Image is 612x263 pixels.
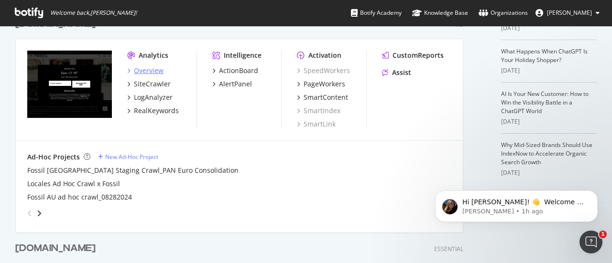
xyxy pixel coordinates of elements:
[297,66,350,75] a: SpeedWorkers
[127,106,179,116] a: RealKeywords
[501,168,597,177] div: [DATE]
[528,5,607,21] button: [PERSON_NAME]
[27,51,112,118] img: Fossil.com
[127,93,173,102] a: LogAnalyzer
[412,8,468,18] div: Knowledge Base
[219,79,252,89] div: AlertPanel
[434,245,463,253] div: Essential
[501,141,592,166] a: Why Mid-Sized Brands Should Use IndexNow to Accelerate Organic Search Growth
[224,51,262,60] div: Intelligence
[98,153,158,161] a: New Ad-Hoc Project
[421,170,612,237] iframe: Intercom notifications message
[27,192,132,202] a: Fossil AU ad hoc crawl_08282024
[297,79,345,89] a: PageWorkers
[127,79,171,89] a: SiteCrawler
[392,68,411,77] div: Assist
[27,179,120,189] a: Locales Ad Hoc Crawl x Fossil
[134,106,179,116] div: RealKeywords
[297,119,336,129] a: SmartLink
[599,231,607,238] span: 1
[27,166,239,175] a: Fossil [GEOGRAPHIC_DATA] Staging Crawl_PAN Euro Consolidation
[36,209,43,218] div: angle-right
[50,9,137,17] span: Welcome back, [PERSON_NAME] !
[304,93,348,102] div: SmartContent
[212,66,258,75] a: ActionBoard
[15,242,99,255] a: [DOMAIN_NAME]
[105,153,158,161] div: New Ad-Hoc Project
[134,93,173,102] div: LogAnalyzer
[27,152,80,162] div: Ad-Hoc Projects
[382,51,444,60] a: CustomReports
[304,79,345,89] div: PageWorkers
[382,68,411,77] a: Assist
[479,8,528,18] div: Organizations
[219,66,258,75] div: ActionBoard
[212,79,252,89] a: AlertPanel
[501,90,589,115] a: AI Is Your New Customer: How to Win the Visibility Battle in a ChatGPT World
[15,242,96,255] div: [DOMAIN_NAME]
[134,66,164,75] div: Overview
[351,8,402,18] div: Botify Academy
[139,51,168,60] div: Analytics
[23,206,36,221] div: angle-left
[501,66,597,75] div: [DATE]
[501,117,597,126] div: [DATE]
[501,24,597,32] div: [DATE]
[297,93,348,102] a: SmartContent
[547,9,592,17] span: Laura Mulholland
[127,66,164,75] a: Overview
[579,231,602,253] iframe: Intercom live chat
[308,51,341,60] div: Activation
[297,106,340,116] a: SmartIndex
[393,51,444,60] div: CustomReports
[134,79,171,89] div: SiteCrawler
[501,47,588,64] a: What Happens When ChatGPT Is Your Holiday Shopper?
